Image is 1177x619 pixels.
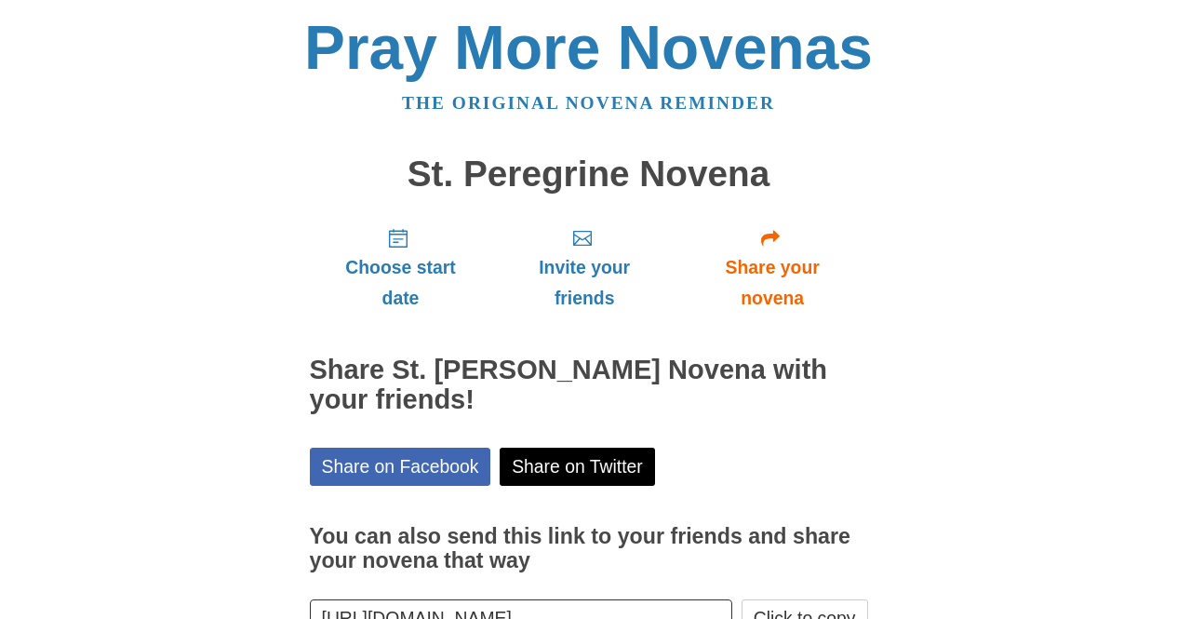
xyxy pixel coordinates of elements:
[696,252,849,314] span: Share your novena
[310,212,492,323] a: Choose start date
[310,525,868,572] h3: You can also send this link to your friends and share your novena that way
[402,93,775,113] a: The original novena reminder
[310,155,868,195] h1: St. Peregrine Novena
[677,212,868,323] a: Share your novena
[310,356,868,415] h2: Share St. [PERSON_NAME] Novena with your friends!
[500,448,655,486] a: Share on Twitter
[328,252,474,314] span: Choose start date
[310,448,491,486] a: Share on Facebook
[510,252,658,314] span: Invite your friends
[491,212,676,323] a: Invite your friends
[304,13,873,82] a: Pray More Novenas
